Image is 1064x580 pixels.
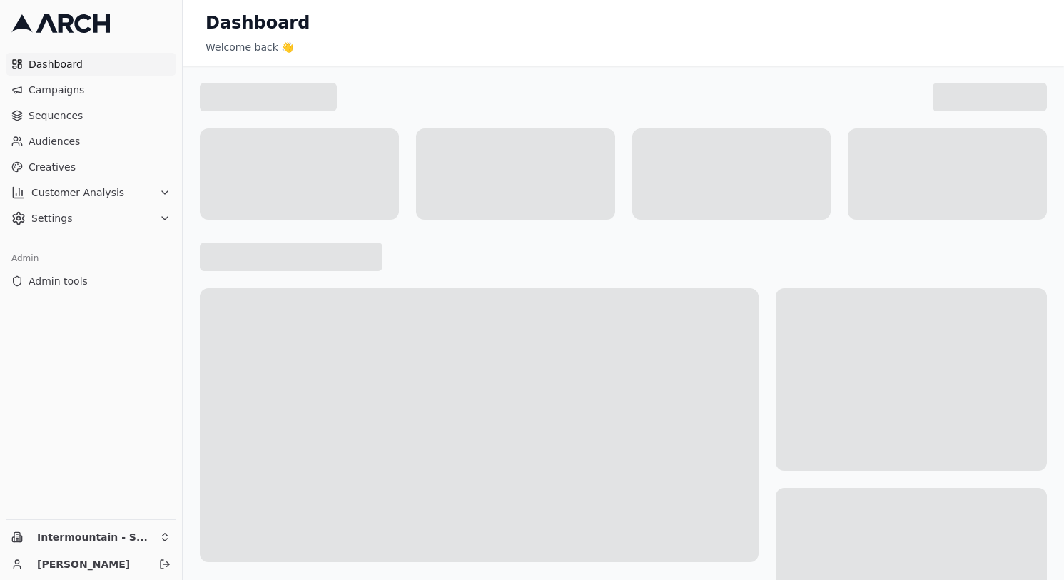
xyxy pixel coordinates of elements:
[6,207,176,230] button: Settings
[155,554,175,574] button: Log out
[29,83,171,97] span: Campaigns
[206,11,295,34] h1: Dashboard
[29,108,171,123] span: Sequences
[6,104,176,127] a: Sequences
[29,57,171,71] span: Dashboard
[6,78,176,101] a: Campaigns
[29,274,171,288] span: Admin tools
[6,53,176,76] a: Dashboard
[6,270,176,292] a: Admin tools
[6,130,176,153] a: Audiences
[37,557,143,571] a: [PERSON_NAME]
[6,181,176,204] button: Customer Analysis
[29,134,171,148] span: Audiences
[31,211,153,225] span: Settings
[6,526,176,549] button: Intermountain - Same Day
[6,247,176,270] div: Admin
[37,531,153,544] span: Intermountain - Same Day
[206,40,1041,54] div: Welcome back 👋
[29,160,171,174] span: Creatives
[31,185,153,200] span: Customer Analysis
[6,156,176,178] a: Creatives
